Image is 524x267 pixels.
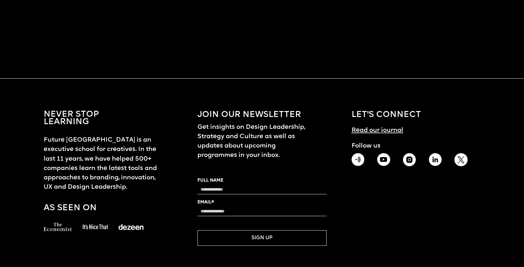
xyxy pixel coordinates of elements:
label: FULL NAME [197,177,326,184]
img: Instagram icon to connect with Future London Academy [403,153,416,166]
h1: LET's CONNECT [352,111,421,119]
h1: NEVER STOP LEARNING [44,111,99,126]
h1: Get insights on Design Leadership, Strategy and Culture as well as updates about upcoming program... [197,123,313,167]
a: Read our journal [352,119,403,135]
h1: Read our journal [352,126,403,135]
h1: As seen on [44,204,172,213]
button: SIGN UP [197,230,326,246]
img: Podcasts icons to connect with Future London Academy [352,153,364,166]
label: EMAIL* [197,199,326,206]
h1: Follow us [352,141,468,151]
img: a logo of the economist [44,223,72,231]
img: Youtube icons to connect with Future London Academy [377,153,390,166]
img: Linkedin icon to connect with Future London Academy [429,153,442,166]
h1: Future [GEOGRAPHIC_DATA] is an executive school for creatives. In the last 11 years, we have help... [44,135,160,192]
img: Twitter icon to connect with Future London Academy [454,153,467,166]
h1: Join our newsletter [197,111,301,119]
img: a logo of deezen [119,224,143,230]
img: a logo of it is nice that [78,222,112,231]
